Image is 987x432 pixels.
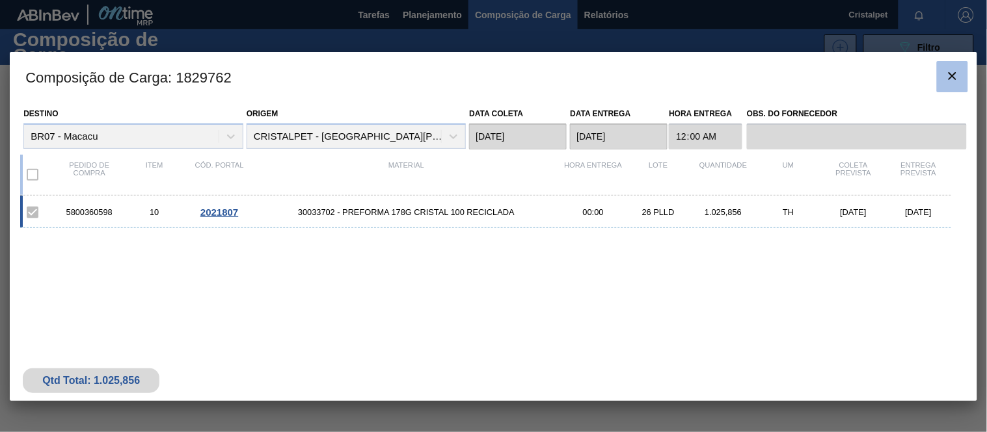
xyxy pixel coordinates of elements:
[626,207,691,217] div: 26 PLLD
[23,109,58,118] label: Destino
[247,109,278,118] label: Origem
[469,123,567,149] input: dd/mm/yyyy
[691,161,756,188] div: Quantidade
[561,207,626,217] div: 00:00
[747,105,967,123] label: Obs. do Fornecedor
[252,207,561,217] span: 30033702 - PREFORMA 178G CRISTAL 100 RECICLADA
[10,52,977,101] h3: Composição de Carga : 1829762
[886,161,951,188] div: Entrega Prevista
[756,207,821,217] div: TH
[886,207,951,217] div: [DATE]
[187,161,252,188] div: Cód. Portal
[821,207,886,217] div: [DATE]
[570,123,668,149] input: dd/mm/yyyy
[122,207,187,217] div: 10
[469,109,523,118] label: Data coleta
[626,161,691,188] div: Lote
[691,207,756,217] div: 1.025,856
[187,207,252,218] div: Ir para o Pedido
[821,161,886,188] div: Coleta Prevista
[33,375,150,387] div: Qtd Total: 1.025,856
[252,161,561,188] div: Material
[570,109,630,118] label: Data entrega
[122,161,187,188] div: Item
[57,207,122,217] div: 5800360598
[57,161,122,188] div: Pedido de compra
[561,161,626,188] div: Hora Entrega
[669,105,742,123] label: Hora Entrega
[756,161,821,188] div: UM
[200,207,238,218] span: 2021807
